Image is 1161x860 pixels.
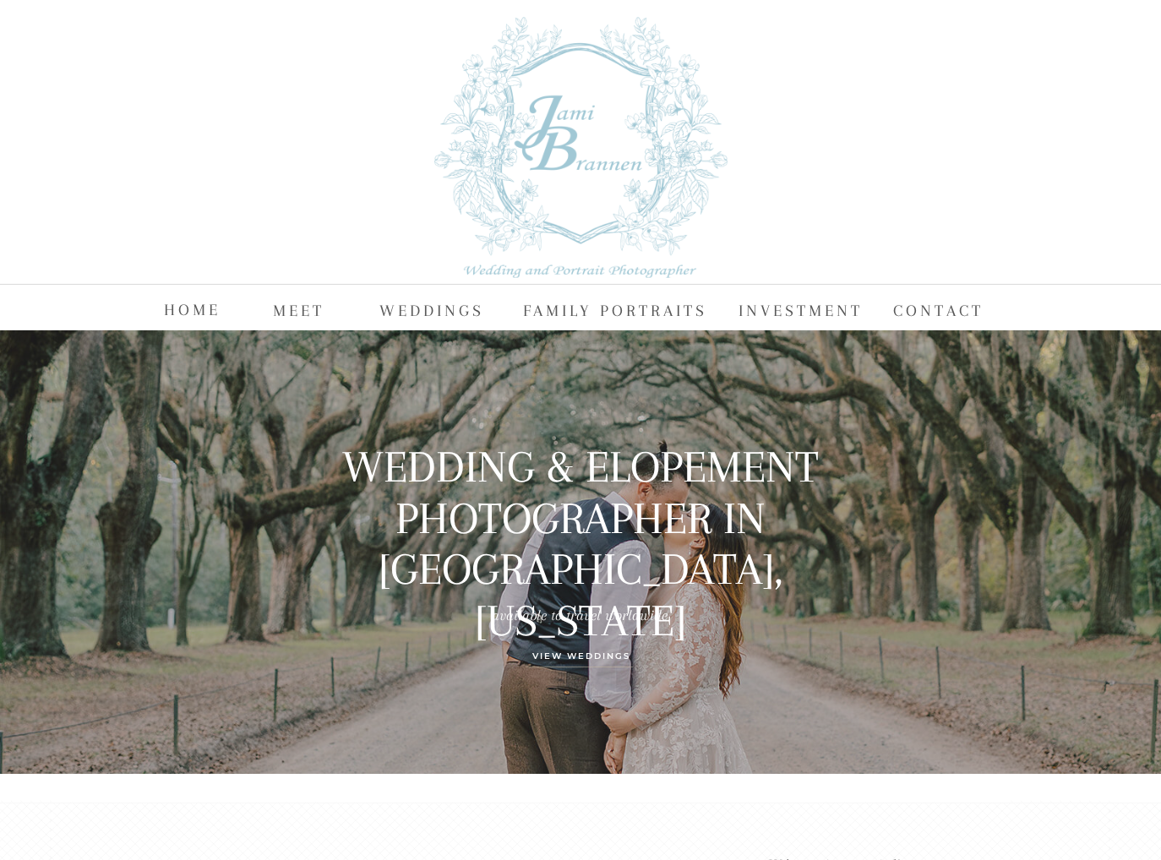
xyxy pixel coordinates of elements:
a: WEDDINGS [379,297,485,322]
a: HOME [164,296,221,321]
a: CONTACT [893,297,1000,322]
a: MEET [273,297,327,322]
a: View Weddings [492,649,671,677]
p: available to travel worldwide [354,602,805,616]
a: FAMILY PORTRAITS [523,297,713,322]
h1: Wedding & Elopement photographer in [GEOGRAPHIC_DATA], [US_STATE] [303,442,858,587]
a: Investment [739,297,866,322]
